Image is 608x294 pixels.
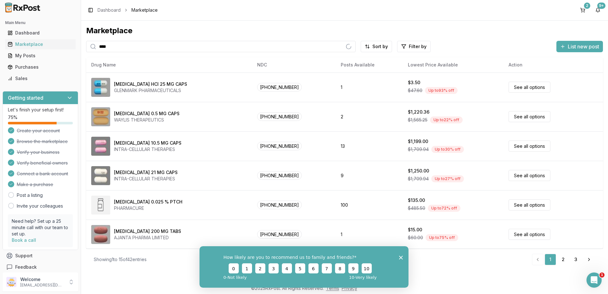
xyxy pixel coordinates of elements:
iframe: Survey from RxPost [199,246,408,288]
span: [PHONE_NUMBER] [257,230,302,239]
div: INTRA-CELLULAR THERAPIES [114,146,181,153]
span: Verify your business [17,149,60,155]
span: Connect a bank account [17,171,68,177]
p: [EMAIL_ADDRESS][DOMAIN_NAME] [20,283,64,288]
td: 1 [336,72,403,102]
h3: Getting started [8,94,43,102]
p: Welcome [20,276,64,283]
div: Purchases [8,64,73,70]
span: $47.60 [408,87,422,94]
a: See all options [509,229,550,240]
button: Support [3,250,78,261]
span: $1,709.94 [408,146,429,153]
button: 9+ [593,5,603,15]
a: Purchases [5,61,76,73]
button: 2 [578,5,588,15]
div: Up to 75 % off [426,234,458,241]
iframe: Intercom live chat [586,272,602,288]
div: PHARMACURE [114,205,182,211]
img: RxPost Logo [3,3,43,13]
span: 1 [599,272,605,278]
a: Book a call [12,237,36,243]
img: Entacapone 200 MG TABS [91,225,110,244]
td: 1 [336,220,403,249]
div: [MEDICAL_DATA] HCl 25 MG CAPS [114,81,187,87]
div: [MEDICAL_DATA] 0.5 MG CAPS [114,110,180,117]
a: See all options [509,170,550,181]
td: 2 [336,102,403,131]
img: Capsaicin 0.025 % PTCH [91,196,110,215]
div: AJANTA PHARMA LIMITED [114,235,181,241]
div: INTRA-CELLULAR THERAPIES [114,176,178,182]
div: Up to 27 % off [431,175,464,182]
a: 1 [545,254,556,265]
button: Feedback [3,261,78,273]
nav: breadcrumb [98,7,158,13]
a: Post a listing [17,192,43,198]
div: Up to 22 % off [430,116,463,123]
div: $1,250.00 [408,168,429,174]
button: Filter by [397,41,431,52]
span: Make a purchase [17,181,53,188]
h2: Main Menu [5,20,76,25]
a: 2 [557,254,569,265]
span: Feedback [15,264,37,270]
nav: pagination [532,254,595,265]
a: List new post [556,44,603,50]
button: Marketplace [3,39,78,49]
span: Browse the marketplace [17,138,68,145]
th: Action [503,57,603,72]
button: My Posts [3,51,78,61]
a: Dashboard [5,27,76,39]
div: Showing 1 to 15 of 42 entries [94,256,147,263]
a: Invite your colleagues [17,203,63,209]
span: Filter by [409,43,427,50]
div: $3.50 [408,79,420,86]
span: List new post [568,43,599,50]
span: [PHONE_NUMBER] [257,142,302,150]
div: [MEDICAL_DATA] 21 MG CAPS [114,169,178,176]
div: $1,220.36 [408,109,429,115]
img: Caplyta 21 MG CAPS [91,166,110,185]
button: Sales [3,73,78,84]
td: 13 [336,131,403,161]
img: Avodart 0.5 MG CAPS [91,107,110,126]
td: 100 [336,190,403,220]
a: 3 [570,254,581,265]
div: 9+ [597,3,605,9]
div: $15.00 [408,227,422,233]
div: GLENMARK PHARMACEUTICALS [114,87,187,94]
span: Marketplace [131,7,158,13]
div: Marketplace [8,41,73,47]
img: User avatar [6,277,16,287]
div: Sales [8,75,73,82]
span: $1,709.94 [408,176,429,182]
a: Sales [5,73,76,84]
div: 2 [584,3,590,9]
span: [PHONE_NUMBER] [257,83,302,91]
a: Dashboard [98,7,121,13]
span: Sort by [372,43,388,50]
a: See all options [509,82,550,93]
p: Need help? Set up a 25 minute call with our team to set up. [12,218,69,237]
a: See all options [509,199,550,210]
a: See all options [509,111,550,122]
a: See all options [509,141,550,152]
a: My Posts [5,50,76,61]
button: Sort by [361,41,392,52]
a: Privacy [342,285,357,291]
div: [MEDICAL_DATA] 0.025 % PTCH [114,199,182,205]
